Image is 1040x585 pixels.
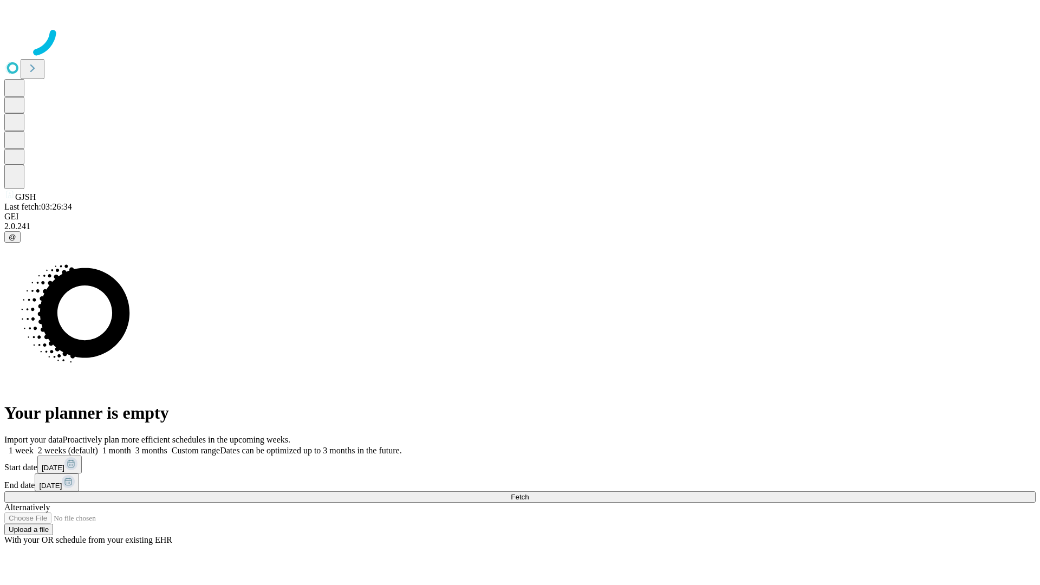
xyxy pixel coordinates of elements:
[4,456,1036,473] div: Start date
[4,535,172,544] span: With your OR schedule from your existing EHR
[9,233,16,241] span: @
[4,202,72,211] span: Last fetch: 03:26:34
[4,435,63,444] span: Import your data
[172,446,220,455] span: Custom range
[4,503,50,512] span: Alternatively
[4,212,1036,222] div: GEI
[4,231,21,243] button: @
[38,446,98,455] span: 2 weeks (default)
[4,473,1036,491] div: End date
[220,446,401,455] span: Dates can be optimized up to 3 months in the future.
[4,222,1036,231] div: 2.0.241
[35,473,79,491] button: [DATE]
[37,456,82,473] button: [DATE]
[63,435,290,444] span: Proactively plan more efficient schedules in the upcoming weeks.
[511,493,529,501] span: Fetch
[4,491,1036,503] button: Fetch
[4,524,53,535] button: Upload a file
[135,446,167,455] span: 3 months
[102,446,131,455] span: 1 month
[4,403,1036,423] h1: Your planner is empty
[42,464,64,472] span: [DATE]
[39,482,62,490] span: [DATE]
[15,192,36,201] span: GJSH
[9,446,34,455] span: 1 week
